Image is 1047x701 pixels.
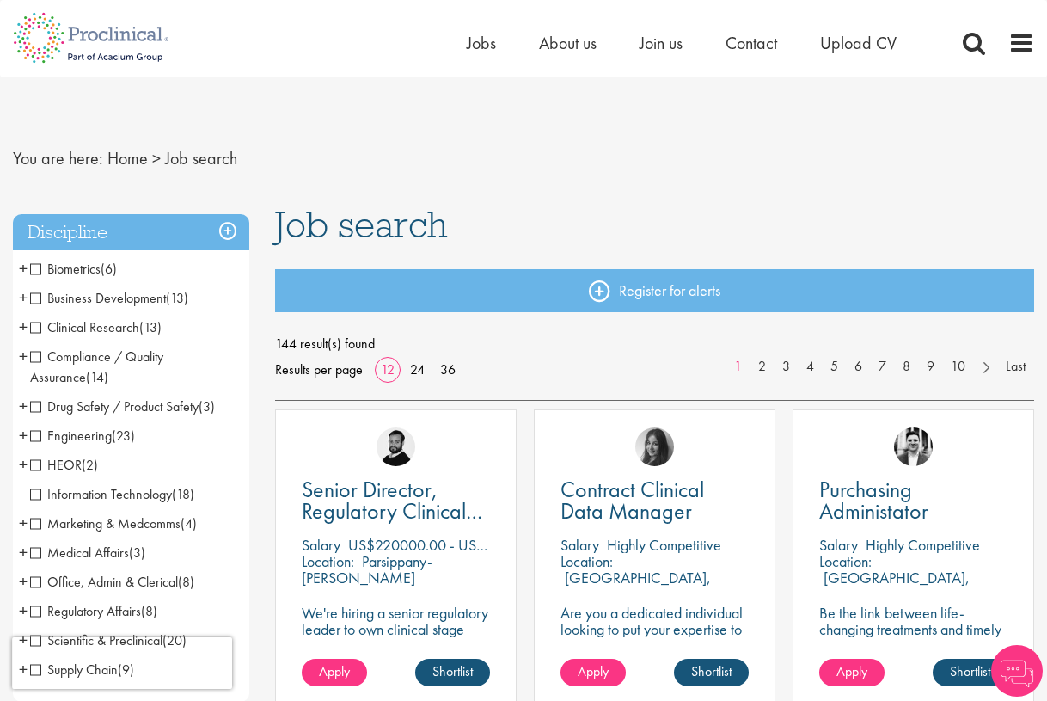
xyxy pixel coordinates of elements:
span: Drug Safety / Product Safety [30,397,215,415]
span: Scientific & Preclinical [30,631,187,649]
span: (2) [82,456,98,474]
span: + [19,255,28,281]
p: We're hiring a senior regulatory leader to own clinical stage strategy across multiple programs. [302,605,490,670]
span: (18) [172,485,194,503]
span: Business Development [30,289,166,307]
img: Nick Walker [377,427,415,466]
iframe: reCAPTCHA [12,637,232,689]
a: Shortlist [674,659,749,686]
span: + [19,343,28,369]
p: [GEOGRAPHIC_DATA], [GEOGRAPHIC_DATA] [819,568,970,604]
span: (3) [129,544,145,562]
span: HEOR [30,456,98,474]
a: 9 [918,357,943,377]
span: + [19,569,28,594]
span: (13) [139,318,162,336]
a: 3 [774,357,799,377]
a: 1 [726,357,750,377]
span: Senior Director, Regulatory Clinical Strategy [302,475,482,547]
span: + [19,422,28,448]
span: Contract Clinical Data Manager [560,475,704,526]
a: Shortlist [415,659,490,686]
a: Register for alerts [275,269,1035,312]
p: Highly Competitive [607,535,721,555]
span: Job search [165,147,237,169]
span: + [19,393,28,419]
a: Contract Clinical Data Manager [560,479,749,522]
div: Discipline [13,214,249,251]
span: Location: [302,551,354,571]
span: Engineering [30,427,112,445]
a: 12 [375,360,401,378]
span: Marketing & Medcomms [30,514,181,532]
a: Apply [560,659,626,686]
p: Parsippany-[PERSON_NAME][GEOGRAPHIC_DATA], [GEOGRAPHIC_DATA] [302,551,448,620]
span: (13) [166,289,188,307]
span: Medical Affairs [30,544,145,562]
img: Heidi Hennigan [635,427,674,466]
span: + [19,598,28,624]
span: Salary [302,535,340,555]
span: Engineering [30,427,135,445]
span: (23) [112,427,135,445]
span: Clinical Research [30,318,139,336]
a: Contact [726,32,777,54]
a: 6 [846,357,871,377]
a: Senior Director, Regulatory Clinical Strategy [302,479,490,522]
span: + [19,314,28,340]
span: Results per page [275,357,363,383]
span: (4) [181,514,197,532]
span: + [19,510,28,536]
span: Scientific & Preclinical [30,631,162,649]
span: Location: [560,551,613,571]
a: Apply [302,659,367,686]
a: 5 [822,357,847,377]
a: Purchasing Administator [819,479,1007,522]
span: + [19,452,28,477]
a: 36 [434,360,462,378]
a: 7 [870,357,895,377]
a: 8 [894,357,919,377]
span: (3) [199,397,215,415]
a: 2 [750,357,775,377]
span: Office, Admin & Clerical [30,573,178,591]
a: Apply [819,659,885,686]
span: Apply [578,662,609,680]
span: Salary [819,535,858,555]
a: 4 [798,357,823,377]
a: breadcrumb link [107,147,148,169]
a: About us [539,32,597,54]
span: Location: [819,551,872,571]
span: Apply [319,662,350,680]
span: Compliance / Quality Assurance [30,347,163,386]
span: Information Technology [30,485,194,503]
span: + [19,539,28,565]
a: Upload CV [820,32,897,54]
span: Apply [836,662,867,680]
span: Biometrics [30,260,101,278]
span: Clinical Research [30,318,162,336]
img: Edward Little [894,427,933,466]
a: 10 [942,357,974,377]
span: Job search [275,201,448,248]
p: Are you a dedicated individual looking to put your expertise to work fully flexibly in a remote p... [560,605,749,670]
span: (14) [86,368,108,386]
a: Last [997,357,1034,377]
p: Be the link between life-changing treatments and timely supply. [819,605,1007,654]
span: > [152,147,161,169]
span: Medical Affairs [30,544,129,562]
a: Jobs [467,32,496,54]
a: Shortlist [933,659,1007,686]
span: Information Technology [30,485,172,503]
a: 24 [404,360,431,378]
span: + [19,627,28,653]
span: HEOR [30,456,82,474]
span: (6) [101,260,117,278]
span: Join us [640,32,683,54]
img: Chatbot [991,645,1043,697]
